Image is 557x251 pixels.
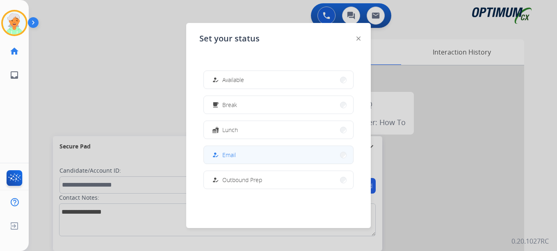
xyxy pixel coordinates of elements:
[9,70,19,80] mat-icon: inbox
[222,100,237,109] span: Break
[222,125,238,134] span: Lunch
[199,33,260,44] span: Set your status
[9,46,19,56] mat-icon: home
[212,176,219,183] mat-icon: how_to_reg
[204,121,353,139] button: Lunch
[212,76,219,83] mat-icon: how_to_reg
[3,11,26,34] img: avatar
[356,37,361,41] img: close-button
[204,96,353,114] button: Break
[212,126,219,133] mat-icon: fastfood
[204,171,353,189] button: Outbound Prep
[212,101,219,108] mat-icon: free_breakfast
[222,176,262,184] span: Outbound Prep
[212,151,219,158] mat-icon: how_to_reg
[511,236,549,246] p: 0.20.1027RC
[204,71,353,89] button: Available
[222,75,244,84] span: Available
[222,151,236,159] span: Email
[204,146,353,164] button: Email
